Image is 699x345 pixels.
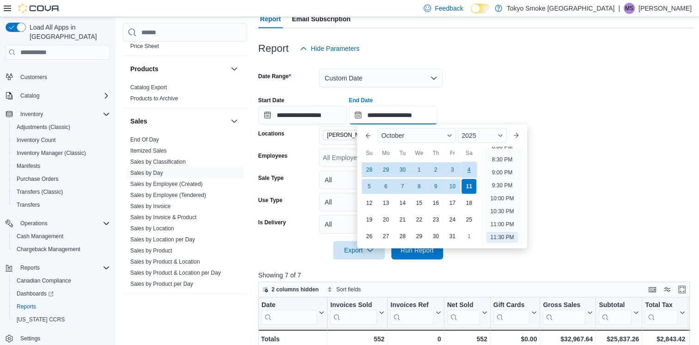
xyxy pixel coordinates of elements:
[486,206,517,217] li: 10:30 PM
[261,301,317,310] div: Date
[349,106,438,124] input: Press the down key to enter a popover containing a calendar. Press the escape key to close the po...
[493,301,537,325] button: Gift Cards
[461,162,477,178] div: day-4
[9,198,114,211] button: Transfers
[17,109,47,120] button: Inventory
[130,191,206,199] span: Sales by Employee (Tendered)
[445,162,460,177] div: day-3
[435,4,463,13] span: Feedback
[9,160,114,172] button: Manifests
[333,241,385,259] button: Export
[229,63,240,74] button: Products
[258,43,289,54] h3: Report
[9,274,114,287] button: Canadian Compliance
[123,82,247,108] div: Products
[362,229,377,244] div: day-26
[13,314,68,325] a: [US_STATE] CCRS
[362,196,377,210] div: day-12
[378,162,393,177] div: day-29
[259,284,322,295] button: 2 columns hidden
[339,241,379,259] span: Export
[462,229,476,244] div: day-1
[462,212,476,227] div: day-25
[296,39,363,58] button: Hide Parameters
[130,43,159,49] a: Price Sheet
[17,233,63,240] span: Cash Management
[20,74,47,81] span: Customers
[130,259,200,265] a: Sales by Product & Location
[258,130,285,137] label: Locations
[130,181,203,187] a: Sales by Employee (Created)
[13,301,40,312] a: Reports
[130,214,196,221] a: Sales by Invoice & Product
[2,261,114,274] button: Reports
[428,162,443,177] div: day-2
[378,179,393,194] div: day-6
[13,244,84,255] a: Chargeback Management
[401,246,434,255] span: Run Report
[362,179,377,194] div: day-5
[130,117,147,126] h3: Sales
[481,147,523,245] ul: Time
[395,162,410,177] div: day-30
[378,212,393,227] div: day-20
[488,154,517,165] li: 8:30 PM
[361,128,376,143] button: Previous Month
[462,132,476,139] span: 2025
[599,333,639,345] div: $25,837.26
[412,162,426,177] div: day-1
[13,288,57,299] a: Dashboards
[543,301,585,325] div: Gross Sales
[258,219,286,226] label: Is Delivery
[130,269,221,277] span: Sales by Product & Location per Day
[447,333,487,345] div: 552
[130,281,193,287] a: Sales by Product per Day
[17,262,43,273] button: Reports
[261,333,324,345] div: Totals
[378,146,393,160] div: Mo
[486,219,517,230] li: 11:00 PM
[17,136,56,144] span: Inventory Count
[13,135,110,146] span: Inventory Count
[130,169,163,177] span: Sales by Day
[130,136,159,143] a: End Of Day
[458,128,506,143] div: Button. Open the year selector. 2025 is currently selected.
[17,218,51,229] button: Operations
[319,171,443,189] button: All
[311,44,359,53] span: Hide Parameters
[130,84,167,91] a: Catalog Export
[428,212,443,227] div: day-23
[319,69,443,87] button: Custom Date
[130,159,186,165] a: Sales by Classification
[17,71,110,83] span: Customers
[428,146,443,160] div: Th
[327,130,399,140] span: [PERSON_NAME] [PERSON_NAME]
[17,290,54,297] span: Dashboards
[261,301,324,325] button: Date
[258,174,284,182] label: Sale Type
[13,314,110,325] span: Washington CCRS
[412,196,426,210] div: day-15
[20,92,39,99] span: Catalog
[130,180,203,188] span: Sales by Employee (Created)
[330,301,384,325] button: Invoices Sold
[486,193,517,204] li: 10:00 PM
[261,301,317,325] div: Date
[377,128,456,143] div: Button. Open the month selector. October is currently selected.
[488,180,517,191] li: 9:30 PM
[20,220,48,227] span: Operations
[26,23,110,41] span: Load All Apps in [GEOGRAPHIC_DATA]
[381,132,404,139] span: October
[9,121,114,134] button: Adjustments (Classic)
[445,196,460,210] div: day-17
[362,162,377,177] div: day-28
[20,111,43,118] span: Inventory
[662,284,673,295] button: Display options
[507,3,615,14] p: Tokyo Smoke [GEOGRAPHIC_DATA]
[447,301,480,310] div: Net Sold
[645,333,685,345] div: $2,843.42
